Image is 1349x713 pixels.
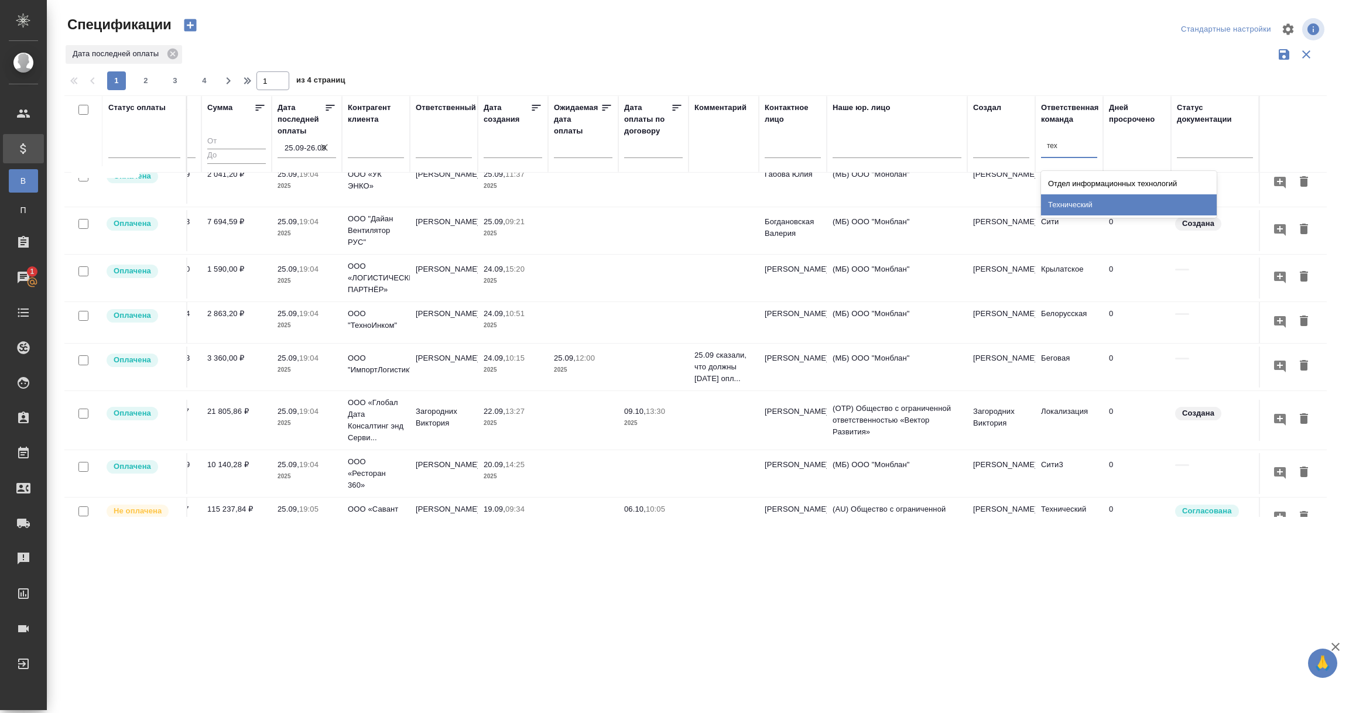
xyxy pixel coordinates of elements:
td: (OTP) Общество с ограниченной ответственностью «Вектор Развития» [827,397,967,444]
p: 25.09, [278,217,299,226]
div: split button [1178,20,1274,39]
td: 2 041,20 ₽ [201,163,272,204]
div: Наше юр. лицо [833,102,891,114]
td: (МБ) ООО "Монблан" [827,347,967,388]
p: 2025 [624,417,683,429]
p: 14:25 [505,460,525,469]
td: 1 590,00 ₽ [201,258,272,299]
button: Удалить [1294,506,1314,528]
td: 10 140,28 ₽ [201,453,272,494]
p: ООО «Савант Инжиниринг» [348,503,404,527]
p: 09:21 [505,217,525,226]
td: 0 [1103,302,1171,343]
div: Контрагент клиента [348,102,404,125]
p: 2025 [278,180,336,192]
p: 2025 [484,471,542,482]
p: 19:04 [299,170,319,179]
p: 25.09, [484,217,505,226]
p: 2025 [484,275,542,287]
p: 10:51 [505,309,525,318]
p: 2025 [278,320,336,331]
p: 24.09, [484,265,505,273]
p: ООО "ТехноИнком" [348,308,404,331]
td: Сити [1035,210,1103,251]
td: Таганка [1035,163,1103,204]
td: [PERSON_NAME] [967,258,1035,299]
p: 19.09, [484,505,505,513]
span: из 4 страниц [296,73,345,90]
button: Сбросить фильтры [1295,43,1317,66]
td: [PERSON_NAME] [410,210,478,251]
td: [PERSON_NAME] [759,347,827,388]
p: Дата последней оплаты [73,48,163,60]
div: Ожидаемая дата оплаты [554,102,601,137]
p: 2025 [484,515,542,527]
p: 09.10, [624,407,646,416]
button: 2 [136,71,155,90]
p: 2025 [484,417,542,429]
td: [PERSON_NAME] [967,302,1035,343]
p: 25.09, [278,354,299,362]
button: Удалить [1294,462,1314,484]
td: [PERSON_NAME] [410,258,478,299]
span: Спецификации [64,15,172,34]
p: Оплачена [114,265,151,277]
p: 2025 [554,364,612,376]
div: Дата создания [484,102,530,125]
td: [PERSON_NAME] [759,258,827,299]
p: 19:04 [299,354,319,362]
p: 25.09, [278,407,299,416]
td: [PERSON_NAME] [967,163,1035,204]
button: Удалить [1294,311,1314,332]
td: Крылатское [1035,258,1103,299]
div: Дней просрочено [1109,102,1165,125]
td: (AU) Общество с ограниченной ответственностью "АЛС" [827,498,967,539]
button: Создать [176,15,204,35]
p: 06.10, [624,505,646,513]
p: 19:05 [299,505,319,513]
td: [PERSON_NAME] [410,453,478,494]
p: 2025 [278,417,336,429]
td: [PERSON_NAME] [967,347,1035,388]
p: 2025 [278,228,336,239]
td: (МБ) ООО "Монблан" [827,302,967,343]
td: 7 694,59 ₽ [201,210,272,251]
button: Удалить [1294,355,1314,377]
input: От [207,135,266,149]
p: Оплачена [114,310,151,321]
p: 10:05 [646,505,665,513]
td: [PERSON_NAME] [967,210,1035,251]
p: Создана [1182,218,1214,229]
p: Оплачена [114,218,151,229]
p: Оплачена [114,407,151,419]
td: [PERSON_NAME] [759,498,827,539]
td: Богдановская Валерия [759,210,827,251]
p: 2025 [278,275,336,287]
p: 24.09, [484,309,505,318]
p: 19:04 [299,217,319,226]
p: 09:34 [505,505,525,513]
p: 25.09, [278,309,299,318]
td: [PERSON_NAME] [967,498,1035,539]
p: 22.09, [484,407,505,416]
td: [PERSON_NAME] [967,453,1035,494]
div: Дата последней оплаты [278,102,324,137]
p: 2025 [624,515,683,527]
p: 20.09, [484,460,505,469]
td: Загородних Виктория [410,400,478,441]
td: Технический [1035,498,1103,539]
span: 3 [166,75,184,87]
td: 21 805,86 ₽ [201,400,272,441]
div: Дата последней оплаты [66,45,182,64]
p: Оплачена [114,461,151,472]
p: 11:37 [505,170,525,179]
p: ООО «Ресторан 360» [348,456,404,491]
p: Согласована [1182,505,1232,517]
p: 25.09, [278,170,299,179]
p: 2025 [278,471,336,482]
p: 25.09, [278,505,299,513]
div: Сумма [207,102,232,114]
td: [PERSON_NAME] [759,302,827,343]
p: 19:04 [299,265,319,273]
p: ООО "ИмпортЛогистик" [348,352,404,376]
